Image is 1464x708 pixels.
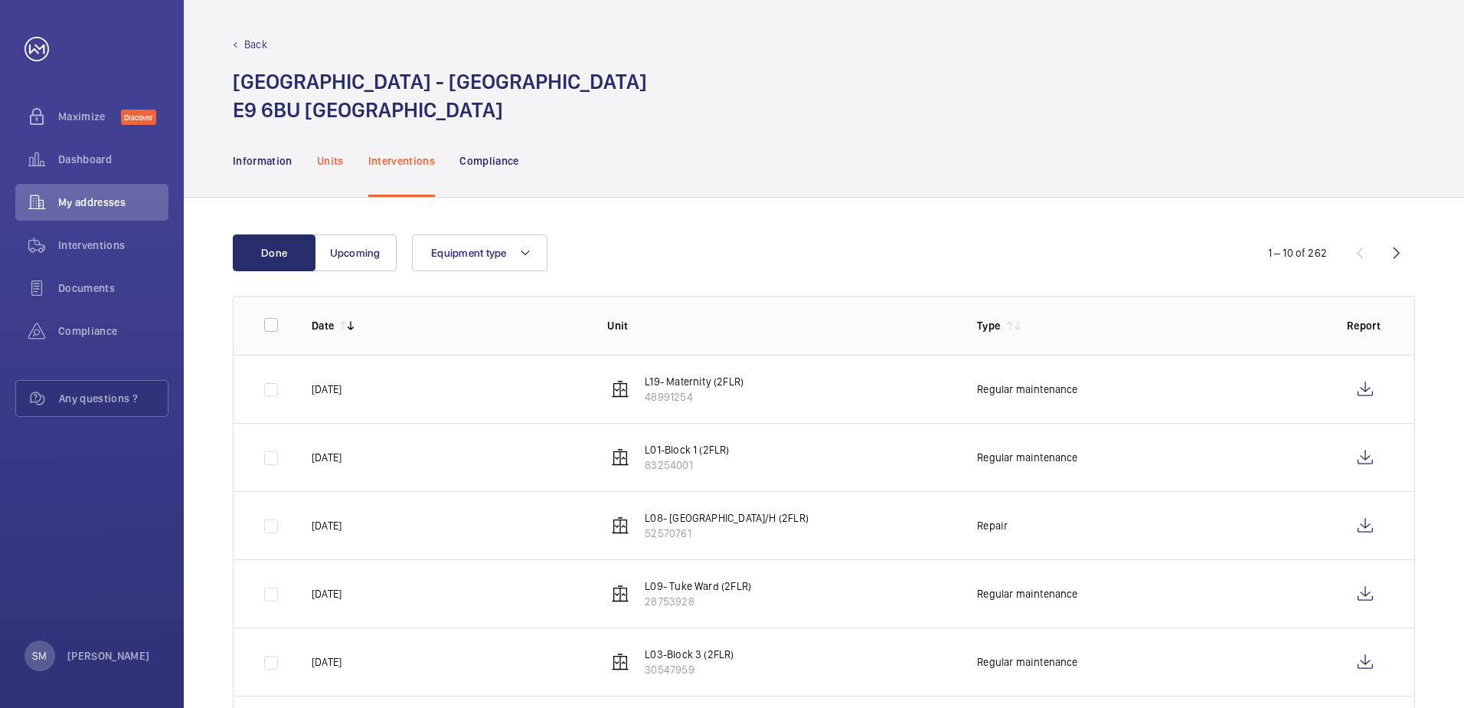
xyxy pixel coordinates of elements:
[233,234,315,271] button: Done
[121,110,156,125] span: Discover
[645,457,729,473] p: 83254001
[611,516,629,535] img: elevator.svg
[431,247,507,259] span: Equipment type
[58,152,168,167] span: Dashboard
[645,662,734,677] p: 30547959
[312,654,341,670] p: [DATE]
[645,647,734,662] p: L03-Block 3 (2FLR)
[645,510,809,526] p: L08- [GEOGRAPHIC_DATA]/H (2FLR)
[645,526,809,541] p: 52570761
[314,234,397,271] button: Upcoming
[244,37,267,52] p: Back
[645,579,751,594] p: L09- Tuke Ward (2FLR)
[977,518,1008,533] p: Repair
[459,153,519,169] p: Compliance
[58,109,121,124] span: Maximize
[645,442,729,457] p: L01-Block 1 (2FLR)
[67,648,150,664] p: [PERSON_NAME]
[1347,318,1384,333] p: Report
[233,153,292,169] p: Information
[977,586,1077,601] p: Regular maintenance
[312,518,341,533] p: [DATE]
[59,391,168,406] span: Any questions ?
[611,653,629,671] img: elevator.svg
[368,153,436,169] p: Interventions
[312,318,334,333] p: Date
[233,67,647,124] h1: [GEOGRAPHIC_DATA] - [GEOGRAPHIC_DATA] E9 6BU [GEOGRAPHIC_DATA]
[977,450,1077,465] p: Regular maintenance
[58,323,168,339] span: Compliance
[317,153,344,169] p: Units
[977,654,1077,670] p: Regular maintenance
[611,448,629,467] img: elevator.svg
[32,648,47,664] p: SM
[977,318,1000,333] p: Type
[312,450,341,465] p: [DATE]
[312,586,341,601] p: [DATE]
[412,234,547,271] button: Equipment type
[611,380,629,398] img: elevator.svg
[58,280,168,296] span: Documents
[645,389,743,405] p: 48991254
[977,382,1077,397] p: Regular maintenance
[1268,245,1327,261] div: 1 – 10 of 262
[607,318,953,333] p: Unit
[312,382,341,397] p: [DATE]
[58,238,168,253] span: Interventions
[645,374,743,389] p: L19- Maternity (2FLR)
[611,585,629,603] img: elevator.svg
[58,195,168,210] span: My addresses
[645,594,751,609] p: 28753928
